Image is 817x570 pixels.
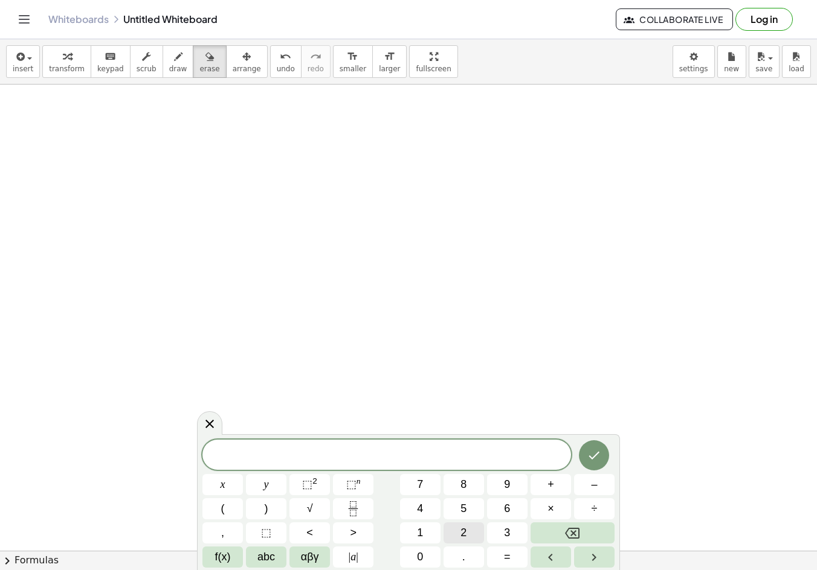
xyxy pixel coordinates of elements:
[280,50,291,64] i: undo
[531,498,571,519] button: Times
[349,551,351,563] span: |
[202,498,243,519] button: (
[215,549,231,565] span: f(x)
[417,525,423,541] span: 1
[417,549,423,565] span: 0
[202,474,243,495] button: x
[616,8,733,30] button: Collaborate Live
[789,65,804,73] span: load
[246,474,286,495] button: y
[679,65,708,73] span: settings
[347,50,358,64] i: format_size
[48,13,109,25] a: Whiteboards
[417,501,423,517] span: 4
[277,65,295,73] span: undo
[91,45,131,78] button: keyboardkeypad
[233,65,261,73] span: arrange
[531,522,615,543] button: Backspace
[289,522,330,543] button: Less than
[202,546,243,568] button: Functions
[724,65,739,73] span: new
[163,45,194,78] button: draw
[400,474,441,495] button: 7
[504,501,510,517] span: 6
[340,65,366,73] span: smaller
[221,476,225,493] span: x
[400,546,441,568] button: 0
[307,501,313,517] span: √
[460,476,467,493] span: 8
[749,45,780,78] button: save
[310,50,321,64] i: redo
[42,45,91,78] button: transform
[202,522,243,543] button: ,
[246,546,286,568] button: Alphabet
[372,45,407,78] button: format_sizelarger
[289,474,330,495] button: Squared
[357,476,361,485] sup: n
[312,476,317,485] sup: 2
[301,549,319,565] span: αβγ
[289,498,330,519] button: Square root
[379,65,400,73] span: larger
[592,501,598,517] span: ÷
[333,522,373,543] button: Greater than
[169,65,187,73] span: draw
[626,14,723,25] span: Collaborate Live
[579,440,609,470] button: Done
[105,50,116,64] i: keyboard
[444,522,484,543] button: 2
[350,525,357,541] span: >
[531,474,571,495] button: Plus
[400,498,441,519] button: 4
[270,45,302,78] button: undoundo
[460,525,467,541] span: 2
[384,50,395,64] i: format_size
[97,65,124,73] span: keypad
[49,65,85,73] span: transform
[462,549,465,565] span: .
[717,45,746,78] button: new
[460,501,467,517] span: 5
[137,65,157,73] span: scrub
[547,476,554,493] span: +
[301,45,331,78] button: redoredo
[226,45,268,78] button: arrange
[333,45,373,78] button: format_sizesmaller
[333,546,373,568] button: Absolute value
[487,474,528,495] button: 9
[444,546,484,568] button: .
[356,551,358,563] span: |
[444,474,484,495] button: 8
[333,498,373,519] button: Fraction
[735,8,793,31] button: Log in
[444,498,484,519] button: 5
[261,525,271,541] span: ⬚
[487,546,528,568] button: Equals
[306,525,313,541] span: <
[409,45,457,78] button: fullscreen
[221,525,224,541] span: ,
[265,501,268,517] span: )
[591,476,597,493] span: –
[346,478,357,490] span: ⬚
[246,522,286,543] button: Placeholder
[257,549,275,565] span: abc
[504,549,511,565] span: =
[264,476,269,493] span: y
[487,498,528,519] button: 6
[782,45,811,78] button: load
[487,522,528,543] button: 3
[416,65,451,73] span: fullscreen
[246,498,286,519] button: )
[221,501,225,517] span: (
[574,474,615,495] button: Minus
[289,546,330,568] button: Greek alphabet
[547,501,554,517] span: ×
[574,546,615,568] button: Right arrow
[6,45,40,78] button: insert
[504,525,510,541] span: 3
[574,498,615,519] button: Divide
[349,549,358,565] span: a
[15,10,34,29] button: Toggle navigation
